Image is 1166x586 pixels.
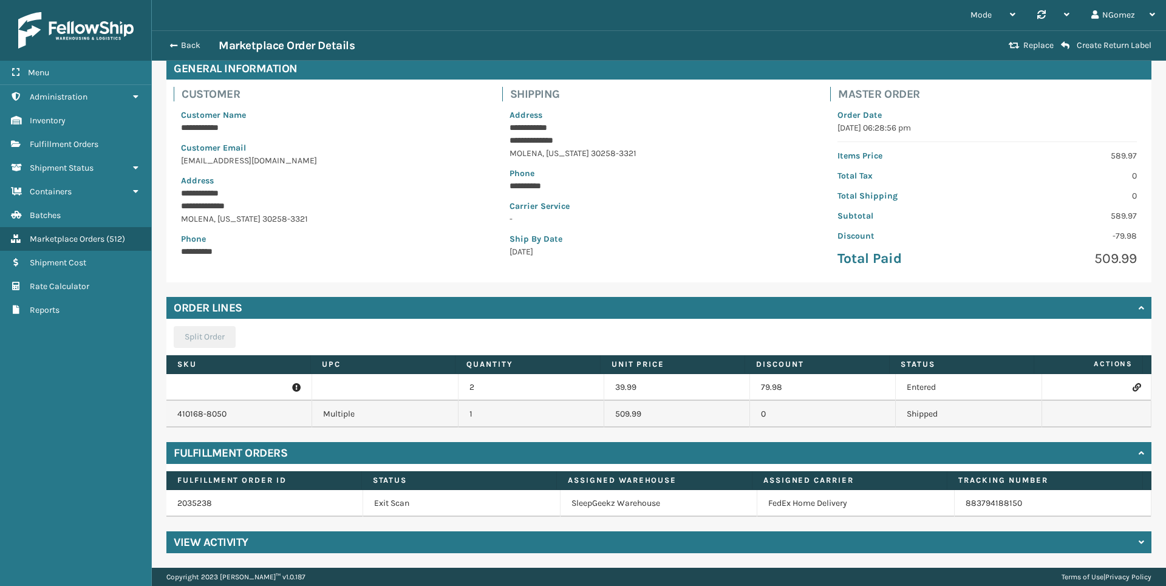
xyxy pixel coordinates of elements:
[995,210,1137,222] p: 589.97
[837,121,1137,134] p: [DATE] 06:28:56 pm
[30,257,86,268] span: Shipment Cost
[30,92,87,102] span: Administration
[510,167,809,180] p: Phone
[756,359,878,370] label: Discount
[838,87,1144,101] h4: Master Order
[459,374,604,401] td: 2
[837,149,980,162] p: Items Price
[166,58,1151,80] h4: General Information
[181,213,480,225] p: MOLENA , [US_STATE] 30258-3321
[1038,354,1140,374] span: Actions
[181,233,480,245] p: Phone
[510,200,809,213] p: Carrier Service
[896,374,1042,401] td: Entered
[312,401,458,428] td: Multiple
[30,115,66,126] span: Inventory
[1133,383,1140,392] i: Link Order Line
[1105,573,1151,581] a: Privacy Policy
[995,230,1137,242] p: -79.98
[966,498,1022,508] a: 883794188150
[459,401,604,428] td: 1
[1005,40,1057,51] button: Replace
[166,568,305,586] p: Copyright 2023 [PERSON_NAME]™ v 1.0.187
[322,359,444,370] label: UPC
[1062,573,1103,581] a: Terms of Use
[970,10,992,20] span: Mode
[568,475,741,486] label: Assigned Warehouse
[837,210,980,222] p: Subtotal
[174,535,248,550] h4: View Activity
[181,109,480,121] p: Customer Name
[510,233,809,245] p: Ship By Date
[466,359,588,370] label: Quantity
[373,475,546,486] label: Status
[837,230,980,242] p: Discount
[510,147,809,160] p: MOLENA , [US_STATE] 30258-3321
[181,141,480,154] p: Customer Email
[219,38,355,53] h3: Marketplace Order Details
[995,169,1137,182] p: 0
[896,401,1042,428] td: Shipped
[30,210,61,220] span: Batches
[995,250,1137,268] p: 509.99
[30,163,94,173] span: Shipment Status
[510,87,816,101] h4: Shipping
[28,67,49,78] span: Menu
[30,234,104,244] span: Marketplace Orders
[18,12,134,49] img: logo
[177,475,350,486] label: Fulfillment Order Id
[561,490,757,517] td: SleepGeekz Warehouse
[181,154,480,167] p: [EMAIL_ADDRESS][DOMAIN_NAME]
[174,446,287,460] h4: Fulfillment Orders
[30,139,98,149] span: Fulfillment Orders
[604,374,750,401] td: 39.99
[177,498,212,508] a: 2035238
[510,245,809,258] p: [DATE]
[177,409,227,419] a: 410168-8050
[995,189,1137,202] p: 0
[174,301,242,315] h4: Order Lines
[837,169,980,182] p: Total Tax
[958,475,1131,486] label: Tracking Number
[363,490,560,517] td: Exit Scan
[177,359,299,370] label: SKU
[750,401,896,428] td: 0
[995,149,1137,162] p: 589.97
[174,326,236,348] button: Split Order
[1057,40,1155,51] button: Create Return Label
[181,175,214,186] span: Address
[510,110,542,120] span: Address
[163,40,219,51] button: Back
[763,475,936,486] label: Assigned Carrier
[901,359,1023,370] label: Status
[750,374,896,401] td: 79.98
[1062,568,1151,586] div: |
[182,87,488,101] h4: Customer
[837,189,980,202] p: Total Shipping
[106,234,125,244] span: ( 512 )
[837,109,1137,121] p: Order Date
[757,490,954,517] td: FedEx Home Delivery
[604,401,750,428] td: 509.99
[30,281,89,291] span: Rate Calculator
[510,213,809,225] p: -
[1061,41,1069,50] i: Create Return Label
[30,305,60,315] span: Reports
[30,186,72,197] span: Containers
[612,359,734,370] label: Unit Price
[837,250,980,268] p: Total Paid
[1009,41,1020,50] i: Replace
